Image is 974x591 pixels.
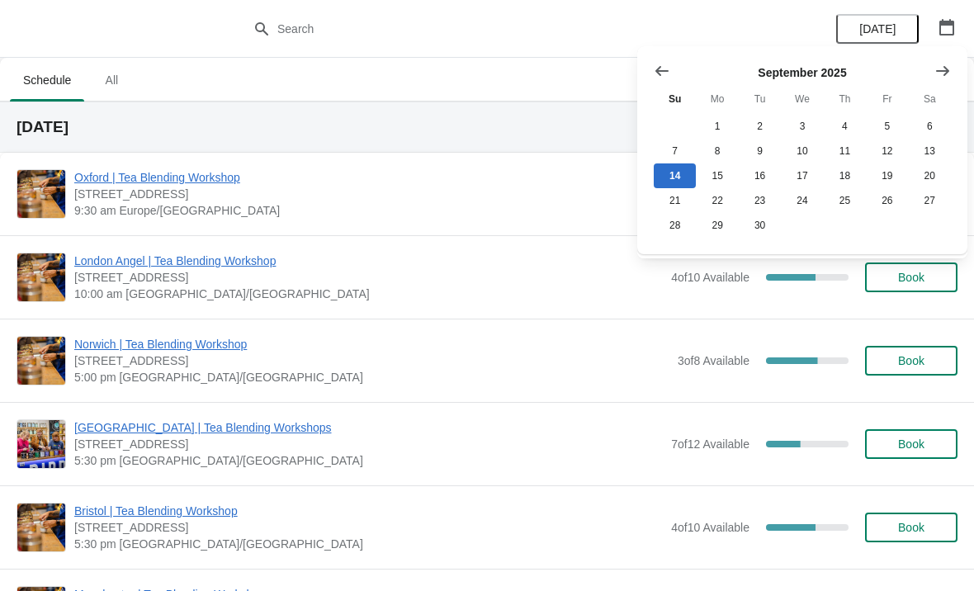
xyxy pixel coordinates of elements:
span: Book [898,521,924,534]
button: Monday September 29 2025 [696,213,738,238]
button: Book [865,513,957,542]
span: Oxford | Tea Blending Workshop [74,169,663,186]
button: Tuesday September 30 2025 [739,213,781,238]
span: [DATE] [859,22,896,35]
span: 4 of 10 Available [671,521,749,534]
span: 5:30 pm [GEOGRAPHIC_DATA]/[GEOGRAPHIC_DATA] [74,452,663,469]
button: Friday September 19 2025 [866,163,908,188]
button: Book [865,262,957,292]
span: [GEOGRAPHIC_DATA] | Tea Blending Workshops [74,419,663,436]
button: [DATE] [836,14,919,44]
button: Tuesday September 16 2025 [739,163,781,188]
span: 7 of 12 Available [671,437,749,451]
span: Book [898,354,924,367]
button: Wednesday September 17 2025 [781,163,823,188]
button: Sunday September 21 2025 [654,188,696,213]
button: Show next month, October 2025 [928,56,957,86]
button: Book [865,346,957,376]
button: Thursday September 4 2025 [824,114,866,139]
span: 10:00 am [GEOGRAPHIC_DATA]/[GEOGRAPHIC_DATA] [74,286,663,302]
img: London Angel | Tea Blending Workshop | 26 Camden Passage, The Angel, London N1 8ED, UK | 10:00 am... [17,253,65,301]
span: [STREET_ADDRESS] [74,519,663,536]
button: Thursday September 11 2025 [824,139,866,163]
button: Monday September 22 2025 [696,188,738,213]
span: All [91,65,132,95]
button: Saturday September 27 2025 [909,188,951,213]
th: Wednesday [781,84,823,114]
button: Sunday September 7 2025 [654,139,696,163]
button: Show previous month, August 2025 [647,56,677,86]
button: Book [865,429,957,459]
img: Norwich | Tea Blending Workshop | 9 Back Of The Inns, Norwich NR2 1PT, UK | 5:00 pm Europe/London [17,337,65,385]
th: Sunday [654,84,696,114]
th: Friday [866,84,908,114]
button: Thursday September 18 2025 [824,163,866,188]
span: [STREET_ADDRESS] [74,186,663,202]
button: Monday September 1 2025 [696,114,738,139]
img: Oxford | Tea Blending Workshop | 23 High Street, Oxford, OX1 4AH | 9:30 am Europe/London [17,170,65,218]
button: Friday September 5 2025 [866,114,908,139]
button: Monday September 15 2025 [696,163,738,188]
button: Wednesday September 24 2025 [781,188,823,213]
button: Monday September 8 2025 [696,139,738,163]
button: Friday September 12 2025 [866,139,908,163]
button: Friday September 26 2025 [866,188,908,213]
h2: [DATE] [17,119,957,135]
th: Thursday [824,84,866,114]
button: Tuesday September 9 2025 [739,139,781,163]
span: Book [898,271,924,284]
th: Monday [696,84,738,114]
button: Saturday September 13 2025 [909,139,951,163]
button: Saturday September 20 2025 [909,163,951,188]
span: London Angel | Tea Blending Workshop [74,253,663,269]
button: Tuesday September 2 2025 [739,114,781,139]
span: Schedule [10,65,84,95]
span: 3 of 8 Available [678,354,749,367]
img: Glasgow | Tea Blending Workshops | 215 Byres Road, Glasgow G12 8UD, UK | 5:30 pm Europe/London [17,420,65,468]
button: Saturday September 6 2025 [909,114,951,139]
span: [STREET_ADDRESS] [74,352,669,369]
span: Bristol | Tea Blending Workshop [74,503,663,519]
th: Saturday [909,84,951,114]
span: 5:00 pm [GEOGRAPHIC_DATA]/[GEOGRAPHIC_DATA] [74,369,669,385]
span: 4 of 10 Available [671,271,749,284]
span: [STREET_ADDRESS] [74,436,663,452]
span: 9:30 am Europe/[GEOGRAPHIC_DATA] [74,202,663,219]
span: Book [898,437,924,451]
button: Today Sunday September 14 2025 [654,163,696,188]
button: Tuesday September 23 2025 [739,188,781,213]
span: 5:30 pm [GEOGRAPHIC_DATA]/[GEOGRAPHIC_DATA] [74,536,663,552]
button: Sunday September 28 2025 [654,213,696,238]
img: Bristol | Tea Blending Workshop | 73 Park Street, Bristol, BS1 5PB | 5:30 pm Europe/London [17,504,65,551]
input: Search [277,14,730,44]
button: Wednesday September 3 2025 [781,114,823,139]
button: Wednesday September 10 2025 [781,139,823,163]
button: Thursday September 25 2025 [824,188,866,213]
span: Norwich | Tea Blending Workshop [74,336,669,352]
th: Tuesday [739,84,781,114]
span: [STREET_ADDRESS] [74,269,663,286]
